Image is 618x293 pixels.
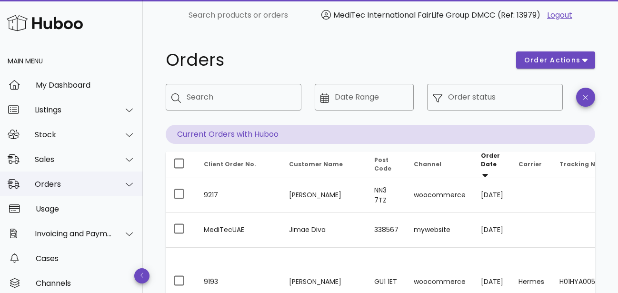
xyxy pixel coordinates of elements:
[166,125,595,144] p: Current Orders with Huboo
[333,10,495,20] span: MediTec International FairLife Group DMCC
[36,204,135,213] div: Usage
[35,180,112,189] div: Orders
[35,229,112,238] div: Invoicing and Payments
[406,178,473,213] td: woocommerce
[516,51,595,69] button: order actions
[196,178,281,213] td: 9217
[414,160,441,168] span: Channel
[166,51,505,69] h1: Orders
[518,160,542,168] span: Carrier
[498,10,540,20] span: (Ref: 13979)
[511,152,552,178] th: Carrier
[406,152,473,178] th: Channel
[281,178,367,213] td: [PERSON_NAME]
[289,160,343,168] span: Customer Name
[367,152,406,178] th: Post Code
[367,213,406,248] td: 338567
[406,213,473,248] td: mywebsite
[547,10,572,21] a: Logout
[524,55,581,65] span: order actions
[204,160,256,168] span: Client Order No.
[473,152,511,178] th: Order Date: Sorted descending. Activate to remove sorting.
[35,105,112,114] div: Listings
[36,254,135,263] div: Cases
[196,213,281,248] td: MediTecUAE
[281,213,367,248] td: Jimae Diva
[481,152,500,168] span: Order Date
[281,152,367,178] th: Customer Name
[7,13,83,33] img: Huboo Logo
[35,155,112,164] div: Sales
[36,279,135,288] div: Channels
[374,156,391,172] span: Post Code
[36,81,135,90] div: My Dashboard
[196,152,281,178] th: Client Order No.
[473,213,511,248] td: [DATE]
[473,178,511,213] td: [DATE]
[559,160,601,168] span: Tracking No.
[367,178,406,213] td: NN3 7TZ
[35,130,112,139] div: Stock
